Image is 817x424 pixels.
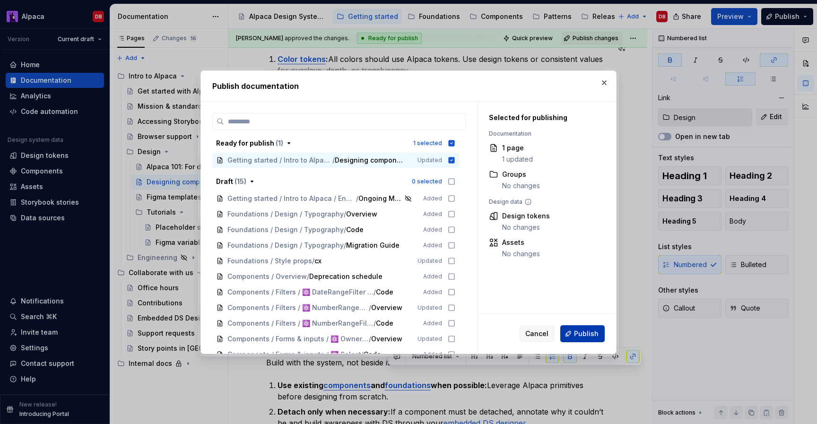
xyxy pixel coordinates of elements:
[417,304,442,312] span: Updated
[423,320,442,327] span: Added
[376,319,395,328] span: Code
[212,136,459,151] button: Ready for publish (1)1 selected
[227,256,312,266] span: Foundations / Style props
[502,249,540,259] div: No changes
[216,138,283,148] div: Ready for publish
[502,155,533,164] div: 1 updated
[212,80,605,92] h2: Publish documentation
[346,241,400,250] span: Migration Guide
[332,156,335,165] span: /
[276,139,283,147] span: ( 1 )
[374,287,376,297] span: /
[227,319,374,328] span: Components / Filters / ⚛️ NumberRangeFilter 🆕
[344,209,346,219] span: /
[502,223,550,232] div: No changes
[417,156,442,164] span: Updated
[309,272,382,281] span: Deprecation schedule
[227,287,374,297] span: Components / Filters / ⚛️ DateRangeFilter 🆕
[216,177,246,186] div: Draft
[502,170,540,179] div: Groups
[227,303,369,312] span: Components / Filters / ⚛️ NumberRangeFilter 🆕
[358,194,402,203] span: Ongoing Migrations
[423,226,442,234] span: Added
[227,225,344,234] span: Foundations / Design / Typography
[560,325,605,342] button: Publish
[369,334,371,344] span: /
[227,241,344,250] span: Foundations / Design / Typography
[376,287,395,297] span: Code
[502,181,540,190] div: No changes
[371,303,402,312] span: Overview
[346,209,377,219] span: Overview
[574,329,599,338] span: Publish
[369,303,371,312] span: /
[423,210,442,218] span: Added
[227,156,332,165] span: Getting started / Intro to Alpaca / Design
[502,143,533,153] div: 1 page
[489,130,600,138] div: Documentation
[423,242,442,249] span: Added
[314,256,333,266] span: cx
[502,211,550,221] div: Design tokens
[489,198,600,206] div: Design data
[413,139,442,147] div: 1 selected
[519,325,555,342] button: Cancel
[227,334,369,344] span: Components / Forms & inputs / ⚛️ OwnerSelect
[423,351,442,358] span: Added
[227,350,361,359] span: Components / Forms & inputs / ⚛️ Select
[525,329,548,338] span: Cancel
[227,209,344,219] span: Foundations / Design / Typography
[356,194,358,203] span: /
[423,288,442,296] span: Added
[364,350,382,359] span: Code
[312,256,314,266] span: /
[417,257,442,265] span: Updated
[371,334,402,344] span: Overview
[227,194,356,203] span: Getting started / Intro to Alpaca / Engineering / Migrations
[489,113,600,122] div: Selected for publishing
[307,272,309,281] span: /
[235,177,246,185] span: ( 15 )
[344,225,346,234] span: /
[346,225,365,234] span: Code
[374,319,376,328] span: /
[417,335,442,343] span: Updated
[412,178,442,185] div: 0 selected
[423,273,442,280] span: Added
[423,195,442,202] span: Added
[335,156,404,165] span: Designing components 101
[502,238,540,247] div: Assets
[344,241,346,250] span: /
[227,272,307,281] span: Components / Overview
[212,174,459,189] button: Draft (15)0 selected
[361,350,364,359] span: /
